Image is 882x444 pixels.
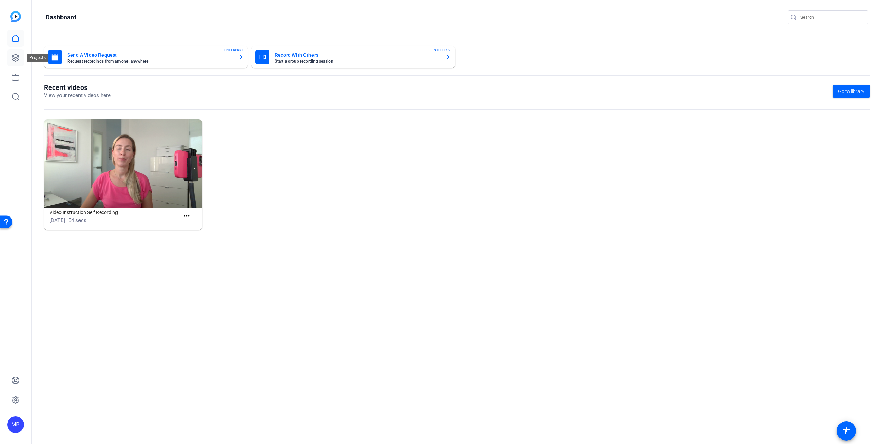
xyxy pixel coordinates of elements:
img: Video Instruction Self Recording [44,119,202,209]
mat-icon: more_horiz [182,212,191,221]
p: View your recent videos here [44,92,111,100]
h1: Video Instruction Self Recording [49,208,180,216]
img: blue-gradient.svg [10,11,21,22]
span: Go to library [838,88,864,95]
mat-card-title: Send A Video Request [67,51,233,59]
h1: Recent videos [44,83,111,92]
div: MB [7,416,24,433]
div: Projects [27,54,48,62]
h1: Dashboard [46,13,76,21]
mat-card-subtitle: Start a group recording session [275,59,440,63]
mat-card-title: Record With Others [275,51,440,59]
button: Record With OthersStart a group recording sessionENTERPRISE [251,46,455,68]
span: ENTERPRISE [432,47,452,53]
span: 54 secs [68,217,86,223]
button: Send A Video RequestRequest recordings from anyone, anywhereENTERPRISE [44,46,248,68]
mat-icon: accessibility [842,427,851,435]
a: Go to library [833,85,870,98]
span: [DATE] [49,217,65,223]
input: Search [800,13,863,21]
mat-card-subtitle: Request recordings from anyone, anywhere [67,59,233,63]
span: ENTERPRISE [224,47,244,53]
